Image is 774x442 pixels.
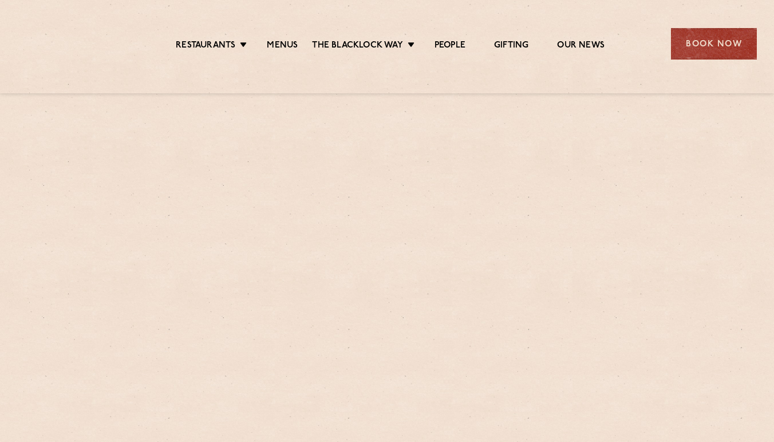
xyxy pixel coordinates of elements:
a: Gifting [494,40,528,53]
a: Restaurants [176,40,235,53]
div: Book Now [671,28,757,60]
a: Menus [267,40,298,53]
a: People [435,40,465,53]
a: The Blacklock Way [312,40,402,53]
a: Our News [557,40,605,53]
img: svg%3E [17,11,115,76]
